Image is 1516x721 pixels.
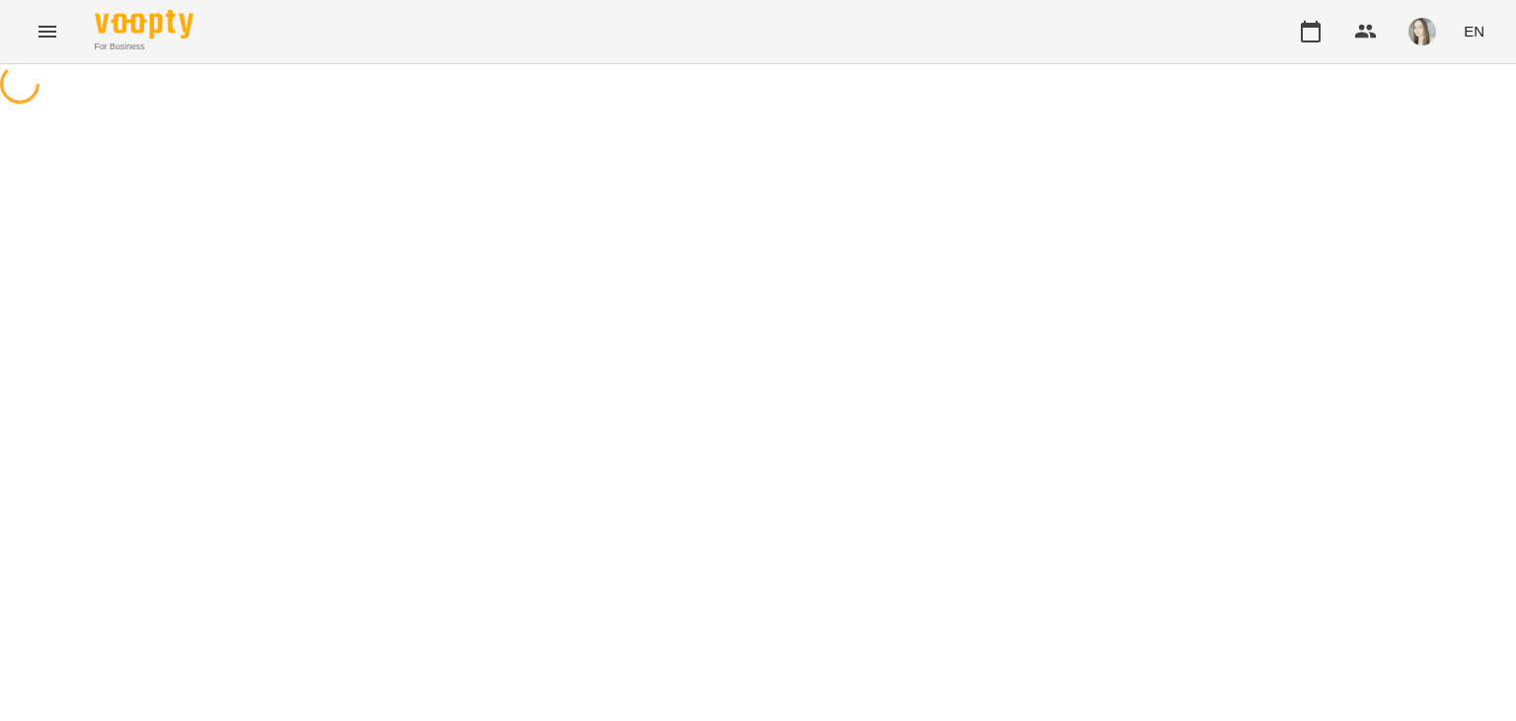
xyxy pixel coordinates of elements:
[95,10,193,39] img: Voopty Logo
[95,40,193,53] span: For Business
[1464,21,1484,41] span: EN
[1408,18,1436,45] img: a8d7fb5a1d89beb58b3ded8a11ed441a.jpeg
[1456,13,1492,49] button: EN
[24,8,71,55] button: Menu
